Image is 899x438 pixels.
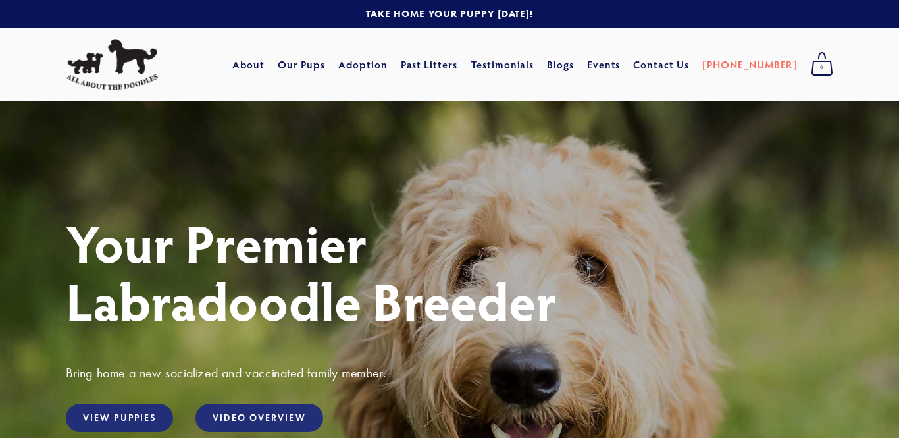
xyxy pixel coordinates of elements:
a: Adoption [338,53,388,76]
a: View Puppies [66,404,173,432]
a: [PHONE_NUMBER] [702,53,798,76]
span: 0 [811,59,833,76]
img: All About The Doodles [66,39,158,90]
a: 0 items in cart [804,48,840,81]
a: Video Overview [195,404,322,432]
a: Testimonials [471,53,534,76]
a: Blogs [547,53,574,76]
a: About [232,53,265,76]
h3: Bring home a new socialized and vaccinated family member. [66,364,833,381]
a: Past Litters [401,57,458,71]
a: Our Pups [278,53,326,76]
h1: Your Premier Labradoodle Breeder [66,213,833,329]
a: Events [587,53,621,76]
a: Contact Us [633,53,689,76]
